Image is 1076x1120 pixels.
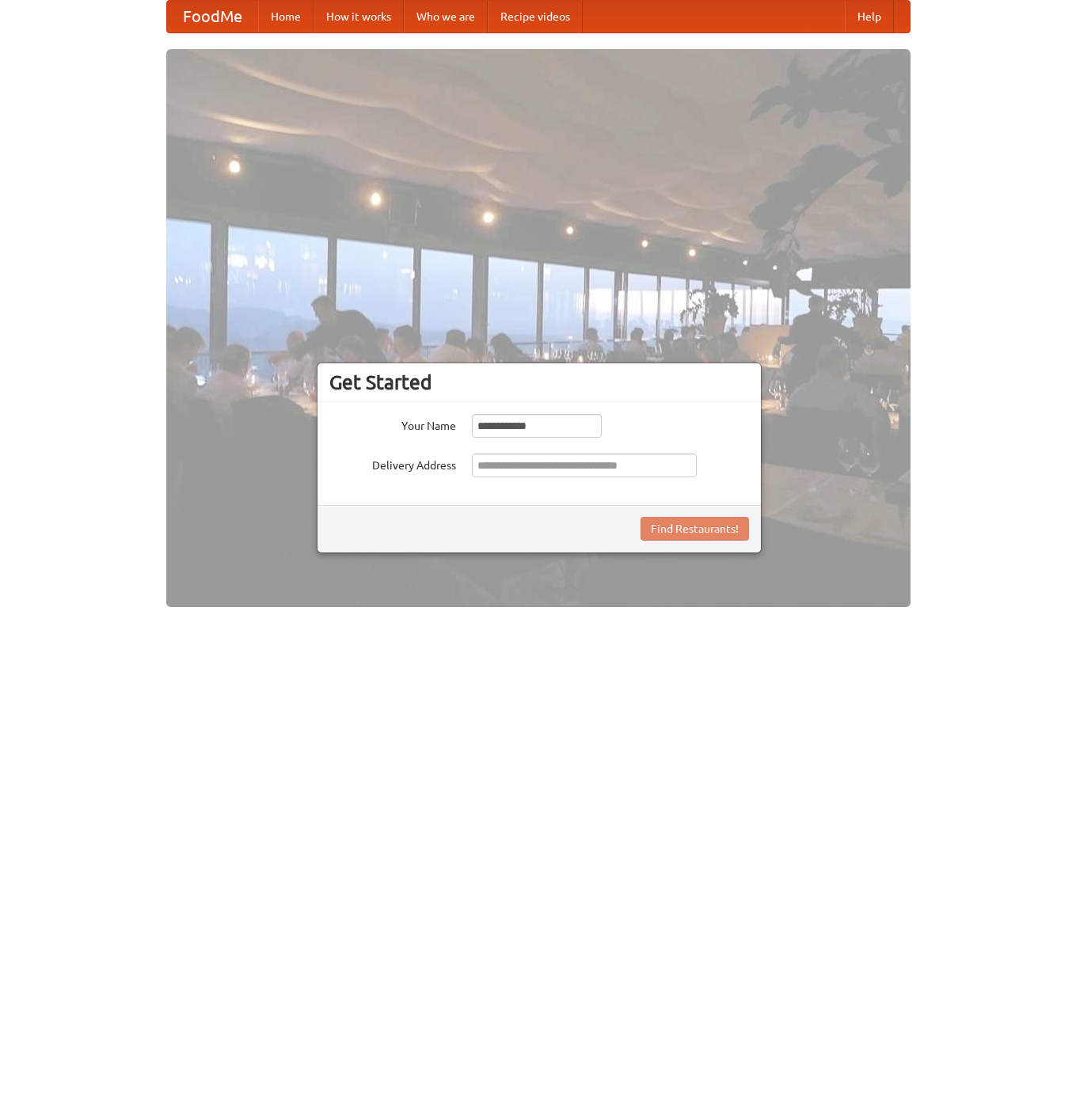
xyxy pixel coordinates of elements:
[641,517,749,541] button: Find Restaurants!
[845,1,894,32] a: Help
[167,1,258,32] a: FoodMe
[329,414,456,434] label: Your Name
[258,1,314,32] a: Home
[404,1,488,32] a: Who we are
[329,454,456,473] label: Delivery Address
[488,1,583,32] a: Recipe videos
[314,1,404,32] a: How it works
[329,370,749,394] h3: Get Started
